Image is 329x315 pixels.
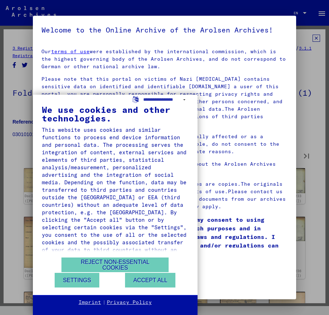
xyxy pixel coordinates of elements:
button: Accept all [125,273,175,287]
div: This website uses cookies and similar functions to process end device information and personal da... [42,126,189,261]
button: Settings [55,273,99,287]
a: Privacy Policy [107,299,152,306]
button: Reject non-essential cookies [61,257,169,272]
a: Imprint [79,299,101,306]
div: We use cookies and other technologies. [42,105,189,122]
